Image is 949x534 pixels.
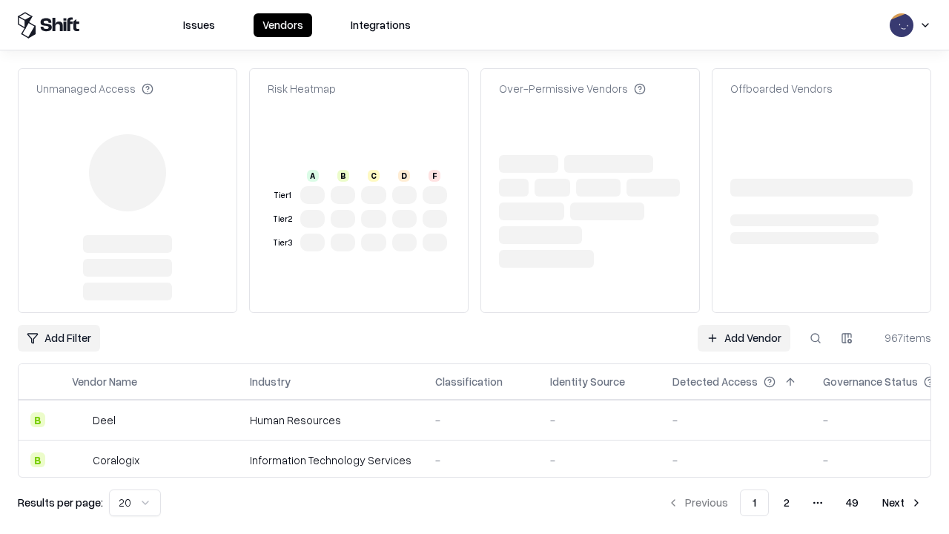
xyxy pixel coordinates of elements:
div: Classification [435,374,503,389]
div: - [550,452,649,468]
p: Results per page: [18,495,103,510]
div: D [398,170,410,182]
div: Offboarded Vendors [730,81,833,96]
button: 49 [834,489,870,516]
div: Risk Heatmap [268,81,336,96]
div: A [307,170,319,182]
div: B [337,170,349,182]
button: Next [873,489,931,516]
nav: pagination [658,489,931,516]
a: Add Vendor [698,325,790,352]
button: 2 [772,489,801,516]
div: Coralogix [93,452,139,468]
div: B [30,452,45,467]
div: B [30,412,45,427]
div: Unmanaged Access [36,81,153,96]
button: Add Filter [18,325,100,352]
div: Detected Access [672,374,758,389]
div: Vendor Name [72,374,137,389]
div: Deel [93,412,116,428]
div: - [550,412,649,428]
div: Human Resources [250,412,411,428]
div: Tier 2 [271,213,294,225]
button: Vendors [254,13,312,37]
div: Tier 1 [271,189,294,202]
div: - [435,452,526,468]
div: Tier 3 [271,237,294,249]
div: - [672,412,799,428]
div: Over-Permissive Vendors [499,81,646,96]
img: Coralogix [72,452,87,467]
div: Governance Status [823,374,918,389]
div: C [368,170,380,182]
div: - [435,412,526,428]
div: F [429,170,440,182]
div: Information Technology Services [250,452,411,468]
div: 967 items [872,330,931,346]
button: Issues [174,13,224,37]
button: Integrations [342,13,420,37]
button: 1 [740,489,769,516]
div: Identity Source [550,374,625,389]
div: Industry [250,374,291,389]
img: Deel [72,412,87,427]
div: - [672,452,799,468]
